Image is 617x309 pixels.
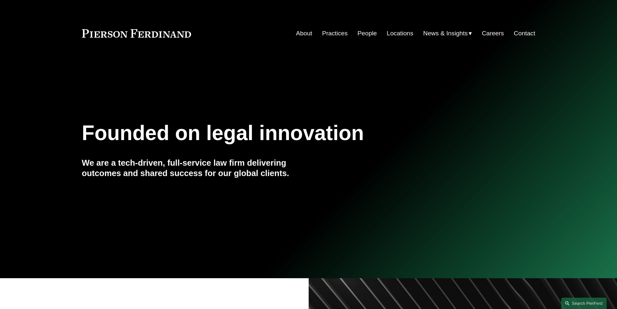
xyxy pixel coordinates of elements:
a: About [296,27,312,40]
a: Search this site [561,298,607,309]
a: Contact [514,27,535,40]
h4: We are a tech-driven, full-service law firm delivering outcomes and shared success for our global... [82,158,309,179]
a: folder dropdown [423,27,472,40]
a: Careers [482,27,504,40]
span: News & Insights [423,28,468,39]
a: People [358,27,377,40]
a: Practices [322,27,348,40]
a: Locations [387,27,413,40]
h1: Founded on legal innovation [82,121,460,145]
